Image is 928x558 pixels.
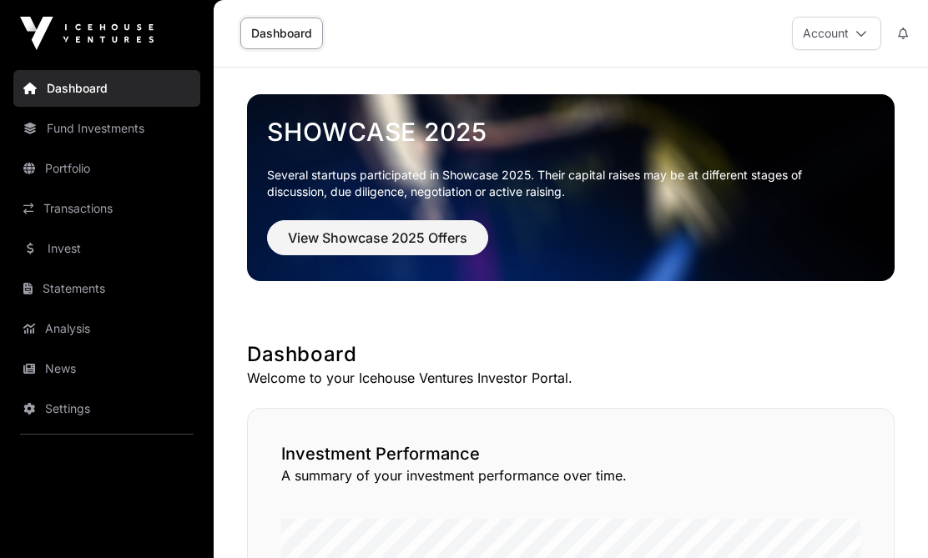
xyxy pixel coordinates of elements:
[281,465,860,485] p: A summary of your investment performance over time.
[247,368,895,388] p: Welcome to your Icehouse Ventures Investor Portal.
[792,17,881,50] button: Account
[13,190,200,227] a: Transactions
[267,117,875,147] a: Showcase 2025
[13,70,200,107] a: Dashboard
[13,230,200,267] a: Invest
[267,220,488,255] button: View Showcase 2025 Offers
[20,17,154,50] img: Icehouse Ventures Logo
[845,478,928,558] iframe: Chat Widget
[240,18,323,49] a: Dashboard
[267,167,828,200] p: Several startups participated in Showcase 2025. Their capital raises may be at different stages o...
[13,150,200,187] a: Portfolio
[13,350,200,387] a: News
[247,94,895,281] img: Showcase 2025
[13,390,200,427] a: Settings
[281,442,860,465] h2: Investment Performance
[13,270,200,307] a: Statements
[13,310,200,347] a: Analysis
[13,110,200,147] a: Fund Investments
[267,237,488,254] a: View Showcase 2025 Offers
[288,228,467,248] span: View Showcase 2025 Offers
[247,341,895,368] h1: Dashboard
